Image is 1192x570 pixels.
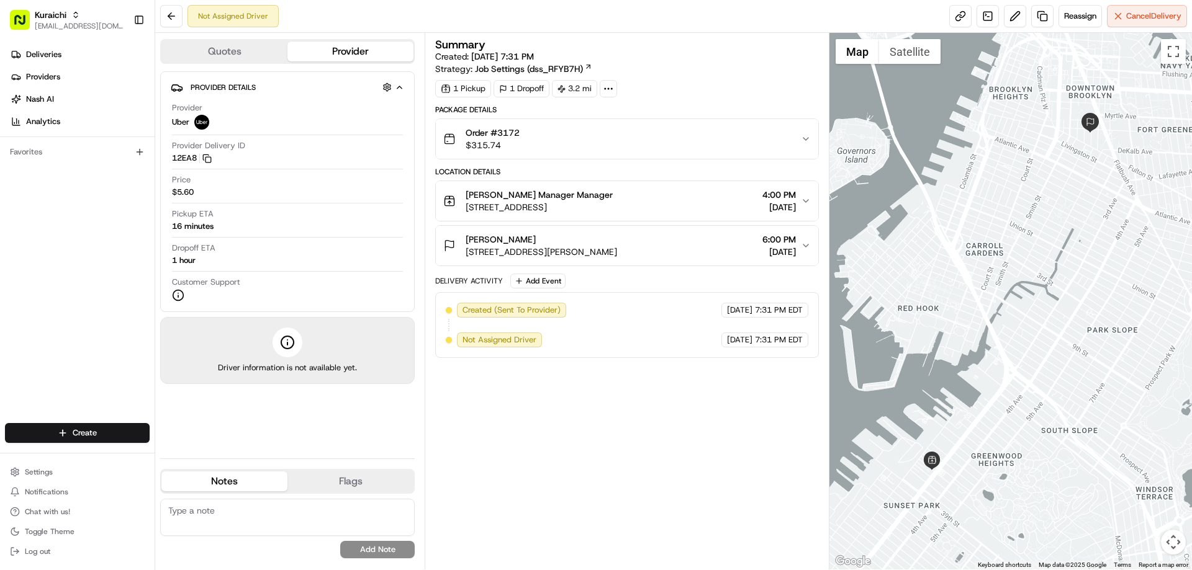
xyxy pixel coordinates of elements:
[494,80,549,97] div: 1 Dropoff
[435,39,485,50] h3: Summary
[755,305,803,316] span: 7:31 PM EDT
[978,561,1031,569] button: Keyboard shortcuts
[5,112,155,131] a: Analytics
[510,274,566,288] button: Add Event
[762,233,796,246] span: 6:00 PM
[5,67,155,87] a: Providers
[833,553,874,569] a: Open this area in Google Maps (opens a new window)
[26,71,60,82] span: Providers
[172,221,214,232] div: 16 minutes
[466,139,520,151] span: $315.74
[5,463,150,481] button: Settings
[463,334,536,345] span: Not Assigned Driver
[25,527,74,537] span: Toggle Theme
[5,543,150,560] button: Log out
[1107,5,1187,27] button: CancelDelivery
[161,471,287,491] button: Notes
[466,189,613,201] span: [PERSON_NAME] Manager Manager
[5,483,150,501] button: Notifications
[436,181,818,221] button: [PERSON_NAME] Manager Manager[STREET_ADDRESS]4:00 PM[DATE]
[26,116,60,127] span: Analytics
[73,427,97,439] span: Create
[762,246,796,258] span: [DATE]
[466,233,536,246] span: [PERSON_NAME]
[435,105,818,115] div: Package Details
[172,208,214,220] span: Pickup ETA
[172,187,194,198] span: $5.60
[25,467,53,477] span: Settings
[1059,5,1102,27] button: Reassign
[1064,11,1096,22] span: Reassign
[172,277,240,288] span: Customer Support
[5,423,150,443] button: Create
[833,553,874,569] img: Google
[5,142,150,162] div: Favorites
[25,507,70,517] span: Chat with us!
[25,546,50,556] span: Log out
[171,77,404,97] button: Provider Details
[466,201,613,213] span: [STREET_ADDRESS]
[172,117,189,128] span: Uber
[287,42,413,61] button: Provider
[471,51,534,62] span: [DATE] 7:31 PM
[1139,561,1188,568] a: Report a map error
[435,50,534,63] span: Created:
[475,63,583,75] span: Job Settings (dss_RFYB7H)
[436,119,818,159] button: Order #3172$315.74
[466,127,520,139] span: Order #3172
[161,42,287,61] button: Quotes
[436,226,818,265] button: [PERSON_NAME][STREET_ADDRESS][PERSON_NAME]6:00 PM[DATE]
[35,9,66,21] button: Kuraichi
[1114,561,1131,568] a: Terms
[172,243,215,254] span: Dropoff ETA
[435,63,592,75] div: Strategy:
[26,49,61,60] span: Deliveries
[26,94,54,105] span: Nash AI
[218,362,357,373] span: Driver information is not available yet.
[172,140,245,151] span: Provider Delivery ID
[1039,561,1106,568] span: Map data ©2025 Google
[435,167,818,177] div: Location Details
[5,45,155,65] a: Deliveries
[836,39,879,64] button: Show street map
[1161,39,1186,64] button: Toggle fullscreen view
[463,305,561,316] span: Created (Sent To Provider)
[466,246,617,258] span: [STREET_ADDRESS][PERSON_NAME]
[1126,11,1181,22] span: Cancel Delivery
[172,153,212,164] button: 12EA8
[727,334,752,345] span: [DATE]
[1161,530,1186,554] button: Map camera controls
[727,305,752,316] span: [DATE]
[35,21,124,31] button: [EMAIL_ADDRESS][DOMAIN_NAME]
[762,201,796,213] span: [DATE]
[879,39,941,64] button: Show satellite imagery
[172,102,202,114] span: Provider
[435,276,503,286] div: Delivery Activity
[762,189,796,201] span: 4:00 PM
[194,115,209,130] img: uber-new-logo.jpeg
[755,334,803,345] span: 7:31 PM EDT
[435,80,491,97] div: 1 Pickup
[475,63,592,75] a: Job Settings (dss_RFYB7H)
[25,487,68,497] span: Notifications
[287,471,413,491] button: Flags
[172,174,191,185] span: Price
[552,80,597,97] div: 3.2 mi
[5,523,150,540] button: Toggle Theme
[172,255,196,266] div: 1 hour
[5,89,155,109] a: Nash AI
[5,503,150,520] button: Chat with us!
[191,82,256,92] span: Provider Details
[5,5,129,35] button: Kuraichi[EMAIL_ADDRESS][DOMAIN_NAME]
